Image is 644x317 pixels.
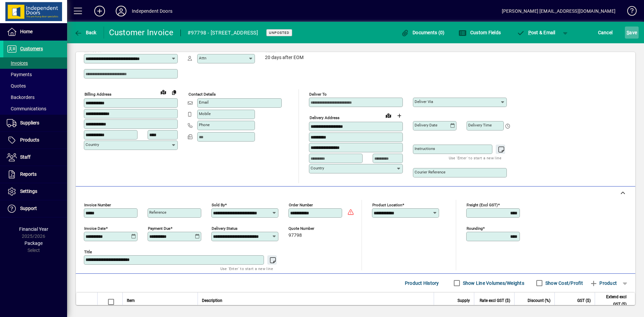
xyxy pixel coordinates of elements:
[625,27,639,39] button: Save
[20,29,33,34] span: Home
[84,226,106,231] mat-label: Invoice date
[383,110,394,121] a: View on map
[288,226,329,231] span: Quote number
[20,137,39,143] span: Products
[20,154,31,160] span: Staff
[467,226,483,231] mat-label: Rounding
[586,277,620,289] button: Product
[3,23,67,40] a: Home
[622,1,636,23] a: Knowledge Base
[3,80,67,92] a: Quotes
[149,210,166,215] mat-label: Reference
[577,297,591,304] span: GST ($)
[402,277,442,289] button: Product History
[20,46,43,51] span: Customers
[74,30,97,35] span: Back
[415,99,433,104] mat-label: Deliver via
[3,149,67,166] a: Staff
[528,30,531,35] span: P
[84,203,111,207] mat-label: Invoice number
[20,189,37,194] span: Settings
[3,92,67,103] a: Backorders
[513,27,559,39] button: Post & Email
[394,110,405,121] button: Choose address
[84,250,92,254] mat-label: Title
[20,206,37,211] span: Support
[3,103,67,114] a: Communications
[199,122,210,127] mat-label: Phone
[309,92,327,97] mat-label: Deliver To
[459,30,501,35] span: Custom Fields
[19,226,48,232] span: Financial Year
[3,183,67,200] a: Settings
[67,27,104,39] app-page-header-button: Back
[20,171,37,177] span: Reports
[202,297,222,304] span: Description
[212,203,225,207] mat-label: Sold by
[199,56,206,60] mat-label: Attn
[265,55,304,60] span: 20 days after EOM
[415,146,435,151] mat-label: Instructions
[528,297,550,304] span: Discount (%)
[3,200,67,217] a: Support
[449,154,501,162] mat-hint: Use 'Enter' to start a new line
[72,27,98,39] button: Back
[405,278,439,288] span: Product History
[468,123,492,127] mat-label: Delivery time
[158,87,169,97] a: View on map
[110,5,132,17] button: Profile
[480,297,510,304] span: Rate excl GST ($)
[86,142,99,147] mat-label: Country
[502,6,615,16] div: [PERSON_NAME] [EMAIL_ADDRESS][DOMAIN_NAME]
[7,83,26,89] span: Quotes
[3,132,67,149] a: Products
[3,115,67,131] a: Suppliers
[212,226,237,231] mat-label: Delivery status
[462,280,524,286] label: Show Line Volumes/Weights
[311,166,324,170] mat-label: Country
[187,28,258,38] div: #97798 - [STREET_ADDRESS]
[399,27,446,39] button: Documents (0)
[627,30,629,35] span: S
[269,31,289,35] span: Unposted
[220,265,273,272] mat-hint: Use 'Enter' to start a new line
[199,111,211,116] mat-label: Mobile
[169,87,179,98] button: Copy to Delivery address
[109,27,174,38] div: Customer Invoice
[127,297,135,304] span: Item
[517,30,555,35] span: ost & Email
[598,27,613,38] span: Cancel
[289,203,313,207] mat-label: Order number
[590,278,617,288] span: Product
[7,106,46,111] span: Communications
[132,6,172,16] div: Independent Doors
[415,170,445,174] mat-label: Courier Reference
[3,166,67,183] a: Reports
[415,123,437,127] mat-label: Delivery date
[467,203,498,207] mat-label: Freight (excl GST)
[372,203,402,207] mat-label: Product location
[7,60,28,66] span: Invoices
[20,120,39,125] span: Suppliers
[599,293,627,308] span: Extend excl GST ($)
[3,57,67,69] a: Invoices
[544,280,583,286] label: Show Cost/Profit
[199,100,209,105] mat-label: Email
[148,226,170,231] mat-label: Payment due
[7,72,32,77] span: Payments
[457,27,502,39] button: Custom Fields
[458,297,470,304] span: Supply
[3,69,67,80] a: Payments
[627,27,637,38] span: ave
[401,30,445,35] span: Documents (0)
[288,233,302,238] span: 97798
[596,27,614,39] button: Cancel
[89,5,110,17] button: Add
[7,95,35,100] span: Backorders
[24,241,43,246] span: Package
